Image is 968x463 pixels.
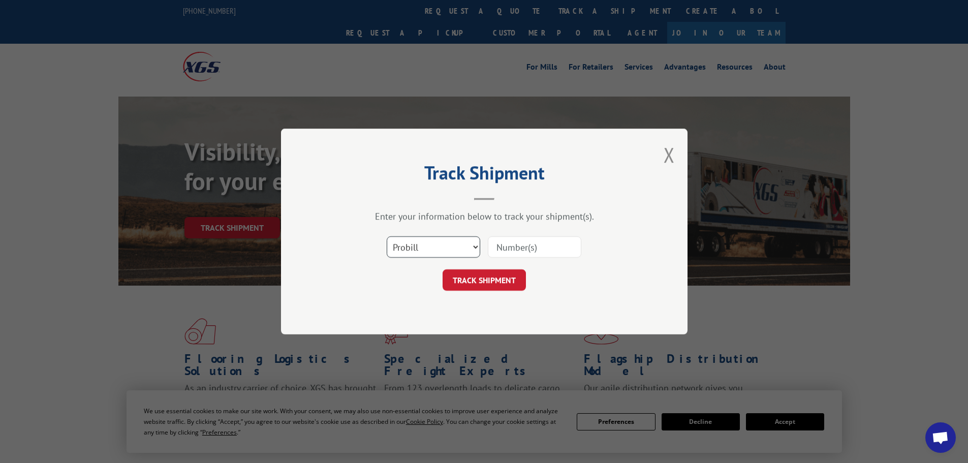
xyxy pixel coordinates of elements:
[332,210,637,222] div: Enter your information below to track your shipment(s).
[664,141,675,168] button: Close modal
[332,166,637,185] h2: Track Shipment
[925,422,956,453] div: Open chat
[488,236,581,258] input: Number(s)
[443,269,526,291] button: TRACK SHIPMENT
